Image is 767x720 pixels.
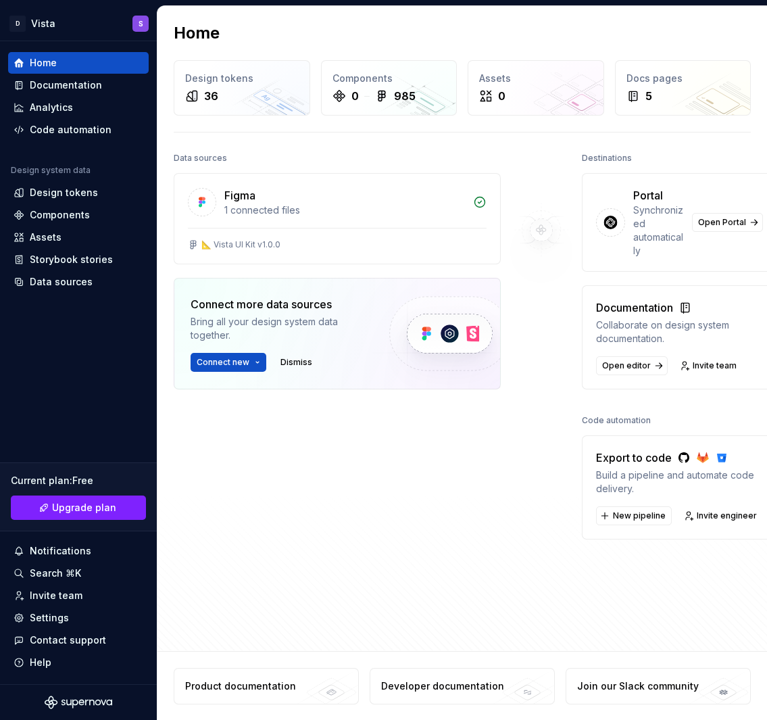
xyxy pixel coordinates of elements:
div: Notifications [30,544,91,558]
a: Storybook stories [8,249,149,270]
a: Components0985 [321,60,457,116]
a: Assets0 [468,60,604,116]
button: Notifications [8,540,149,562]
div: Code automation [30,123,112,137]
div: Code automation [582,411,651,430]
div: Portal [633,187,663,203]
a: Components [8,204,149,226]
a: Invite team [676,356,743,375]
div: Figma [224,187,255,203]
div: 📐 Vista UI Kit v1.0.0 [201,239,280,250]
div: Documentation [596,299,763,316]
h2: Home [174,22,220,44]
a: Settings [8,607,149,629]
div: Destinations [582,149,632,168]
button: Connect new [191,353,266,372]
div: Documentation [30,78,102,92]
div: Design tokens [185,72,299,85]
div: Join our Slack community [577,679,699,693]
div: Vista [31,17,55,30]
div: Data sources [174,149,227,168]
a: Data sources [8,271,149,293]
div: Developer documentation [381,679,504,693]
div: Synchronized automatically [633,203,684,258]
button: Search ⌘K [8,562,149,584]
a: Product documentation [174,668,359,704]
div: Assets [30,231,61,244]
div: Help [30,656,51,669]
div: Docs pages [626,72,740,85]
a: Open editor [596,356,668,375]
div: 985 [394,88,416,104]
button: DVistaS [3,9,154,38]
div: Assets [479,72,593,85]
button: Upgrade plan [11,496,146,520]
a: Design tokens36 [174,60,310,116]
div: Build a pipeline and automate code delivery. [596,469,763,496]
a: Invite team [8,585,149,606]
a: Assets [8,226,149,248]
button: New pipeline [596,506,672,525]
span: Upgrade plan [52,501,116,514]
div: Components [332,72,446,85]
a: Open Portal [692,213,763,232]
div: 36 [204,88,218,104]
div: 1 connected files [224,203,465,217]
div: Contact support [30,633,106,647]
div: Settings [30,611,69,625]
div: Collaborate on design system documentation. [596,318,763,345]
a: Invite engineer [680,506,763,525]
div: 0 [498,88,505,104]
div: Analytics [30,101,73,114]
span: Dismiss [280,357,312,368]
button: Dismiss [274,353,318,372]
div: 0 [351,88,359,104]
a: Code automation [8,119,149,141]
button: Help [8,652,149,673]
a: Home [8,52,149,74]
a: Docs pages5 [615,60,751,116]
span: Open editor [602,360,651,371]
div: S [139,18,143,29]
span: Connect new [197,357,249,368]
div: Design system data [11,165,91,176]
div: Product documentation [185,679,296,693]
div: Components [30,208,90,222]
a: Documentation [8,74,149,96]
div: 5 [645,88,652,104]
div: Connect more data sources [191,296,366,312]
div: Design tokens [30,186,98,199]
span: New pipeline [613,510,666,521]
a: Join our Slack community [566,668,751,704]
span: Invite team [693,360,737,371]
a: Analytics [8,97,149,118]
a: Developer documentation [370,668,555,704]
a: Design tokens [8,182,149,203]
div: D [9,16,26,32]
span: Invite engineer [697,510,757,521]
button: Contact support [8,629,149,651]
svg: Supernova Logo [45,696,112,709]
div: Storybook stories [30,253,113,266]
div: Search ⌘K [30,567,81,580]
div: Export to code [596,450,763,466]
a: Figma1 connected files📐 Vista UI Kit v1.0.0 [174,173,501,264]
div: Invite team [30,589,82,602]
div: Bring all your design system data together. [191,315,366,342]
div: Data sources [30,275,93,289]
span: Open Portal [698,217,746,228]
div: Home [30,56,57,70]
div: Current plan : Free [11,474,146,487]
